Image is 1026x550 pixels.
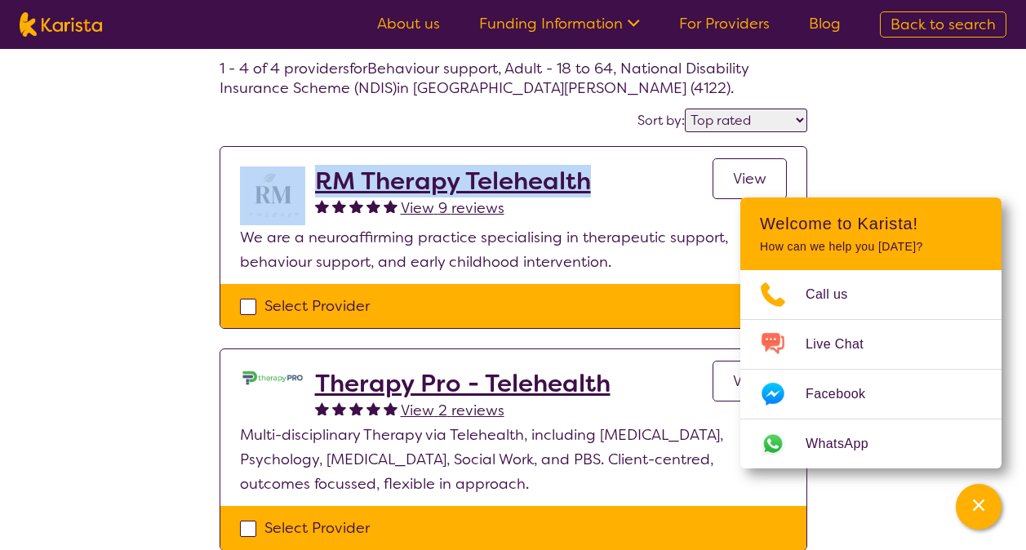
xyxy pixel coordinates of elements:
span: Facebook [806,382,885,406]
img: lehxprcbtunjcwin5sb4.jpg [240,369,305,387]
a: View 2 reviews [401,398,504,423]
p: How can we help you [DATE]? [760,240,982,254]
span: View [733,169,766,189]
a: View 9 reviews [401,196,504,220]
span: Back to search [891,15,996,34]
a: RM Therapy Telehealth [315,166,591,196]
a: Funding Information [479,14,640,33]
a: Web link opens in a new tab. [740,419,1002,468]
img: fullstar [384,401,398,415]
img: fullstar [366,199,380,213]
span: View [733,371,766,391]
p: We are a neuroaffirming practice specialising in therapeutic support, behaviour support, and earl... [240,225,787,274]
img: fullstar [315,401,329,415]
a: Therapy Pro - Telehealth [315,369,611,398]
img: fullstar [349,199,363,213]
a: Blog [809,14,841,33]
img: fullstar [384,199,398,213]
img: fullstar [315,199,329,213]
h2: Welcome to Karista! [760,214,982,233]
span: Call us [806,282,868,307]
img: fullstar [332,199,346,213]
a: View [713,361,787,401]
span: WhatsApp [806,432,888,456]
ul: Choose channel [740,270,1002,468]
a: View [713,158,787,199]
img: fullstar [349,401,363,415]
a: About us [377,14,440,33]
span: View 2 reviews [401,401,504,420]
span: Live Chat [806,332,883,357]
img: fullstar [332,401,346,415]
button: Channel Menu [956,484,1002,530]
label: Sort by: [637,112,685,129]
img: fullstar [366,401,380,415]
p: Multi-disciplinary Therapy via Telehealth, including [MEDICAL_DATA], Psychology, [MEDICAL_DATA], ... [240,423,787,496]
img: b3hjthhf71fnbidirs13.png [240,166,305,225]
img: Karista logo [20,12,102,37]
a: For Providers [679,14,770,33]
div: Channel Menu [740,197,1002,468]
span: View 9 reviews [401,198,504,218]
a: Back to search [880,11,1006,38]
